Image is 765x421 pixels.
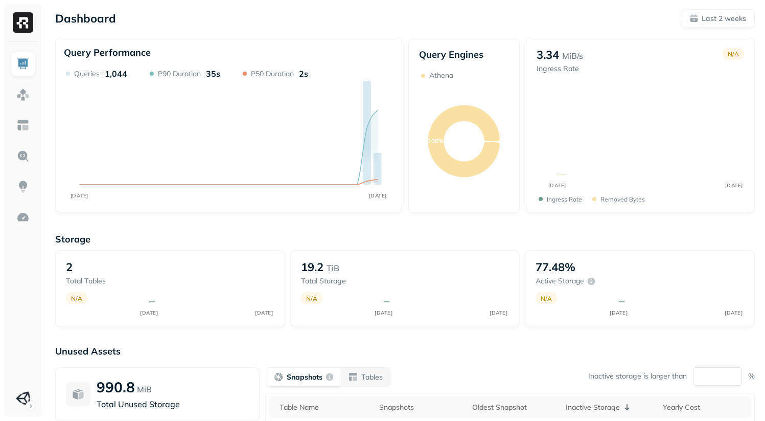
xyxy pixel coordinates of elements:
[301,276,374,286] p: Total storage
[301,260,323,274] p: 19.2
[299,69,308,79] p: 2s
[16,211,30,224] img: Optimization
[562,50,583,62] p: MiB/s
[547,195,582,203] p: Ingress Rate
[379,403,462,412] div: Snapshots
[16,149,30,163] img: Query Explorer
[16,180,30,193] img: Insights
[429,71,453,80] p: Athena
[64,47,151,58] p: Query Performance
[71,192,88,198] tspan: [DATE]
[287,372,322,382] p: Snapshots
[158,69,201,79] p: P90 Duration
[255,309,273,316] tspan: [DATE]
[361,372,383,382] p: Tables
[66,260,73,274] p: 2
[306,295,317,302] p: N/A
[137,383,152,395] p: MiB
[97,378,135,396] p: 990.8
[748,371,755,381] p: %
[725,309,743,316] tspan: [DATE]
[105,69,127,79] p: 1,044
[74,69,100,79] p: Queries
[280,403,369,412] div: Table Name
[16,119,30,132] img: Asset Explorer
[251,69,294,79] p: P50 Duration
[536,260,575,274] p: 77.48%
[97,398,249,410] p: Total Unused Storage
[428,137,444,145] text: 100%
[71,295,82,302] p: N/A
[537,64,583,74] p: Ingress Rate
[490,309,508,316] tspan: [DATE]
[55,11,116,26] p: Dashboard
[140,309,158,316] tspan: [DATE]
[206,69,220,79] p: 35s
[55,233,755,245] p: Storage
[725,182,743,189] tspan: [DATE]
[681,9,755,28] button: Last 2 weeks
[16,88,30,101] img: Assets
[369,192,387,198] tspan: [DATE]
[536,276,584,286] p: Active storage
[66,276,139,286] p: Total tables
[548,182,566,189] tspan: [DATE]
[566,403,620,412] p: Inactive Storage
[588,371,687,381] p: Inactive storage is larger than
[728,50,739,58] p: N/A
[55,345,755,357] p: Unused Assets
[610,309,628,316] tspan: [DATE]
[663,403,746,412] div: Yearly Cost
[375,309,393,316] tspan: [DATE]
[419,49,509,60] p: Query Engines
[702,14,746,24] p: Last 2 weeks
[13,12,33,33] img: Ryft
[472,403,555,412] div: Oldest Snapshot
[541,295,552,302] p: N/A
[16,57,30,71] img: Dashboard
[16,391,30,406] img: Unity
[327,262,339,274] p: TiB
[600,195,645,203] p: Removed bytes
[537,48,559,62] p: 3.34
